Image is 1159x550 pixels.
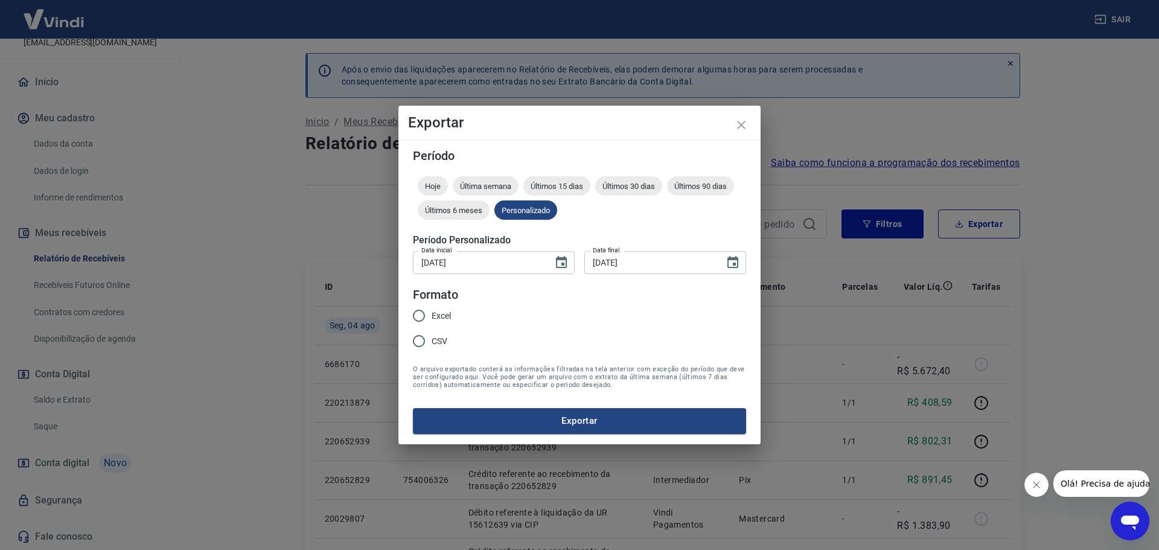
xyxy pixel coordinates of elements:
label: Data final [593,246,620,255]
div: Últimos 15 dias [523,176,590,196]
button: Exportar [413,408,746,433]
button: Choose date, selected date is 1 de ago de 2025 [549,251,573,275]
iframe: Botão para abrir a janela de mensagens [1111,502,1149,540]
span: Personalizado [494,206,557,215]
div: Personalizado [494,200,557,220]
button: close [727,110,756,139]
button: Choose date, selected date is 31 de ago de 2025 [721,251,745,275]
legend: Formato [413,286,458,304]
div: Última semana [453,176,519,196]
div: Últimos 90 dias [667,176,734,196]
h5: Período Personalizado [413,234,746,246]
span: Excel [432,310,451,322]
span: Últimos 90 dias [667,182,734,191]
div: Últimos 30 dias [595,176,662,196]
h5: Período [413,150,746,162]
span: Hoje [418,182,448,191]
span: Últimos 6 meses [418,206,490,215]
input: DD/MM/YYYY [584,251,716,273]
span: Últimos 30 dias [595,182,662,191]
div: Últimos 6 meses [418,200,490,220]
span: Olá! Precisa de ajuda? [7,8,101,18]
span: Últimos 15 dias [523,182,590,191]
div: Hoje [418,176,448,196]
iframe: Fechar mensagem [1024,473,1049,497]
iframe: Mensagem da empresa [1053,470,1149,497]
span: O arquivo exportado conterá as informações filtradas na tela anterior com exceção do período que ... [413,365,746,389]
label: Data inicial [421,246,452,255]
span: CSV [432,335,447,348]
h4: Exportar [408,115,751,130]
input: DD/MM/YYYY [413,251,544,273]
span: Última semana [453,182,519,191]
